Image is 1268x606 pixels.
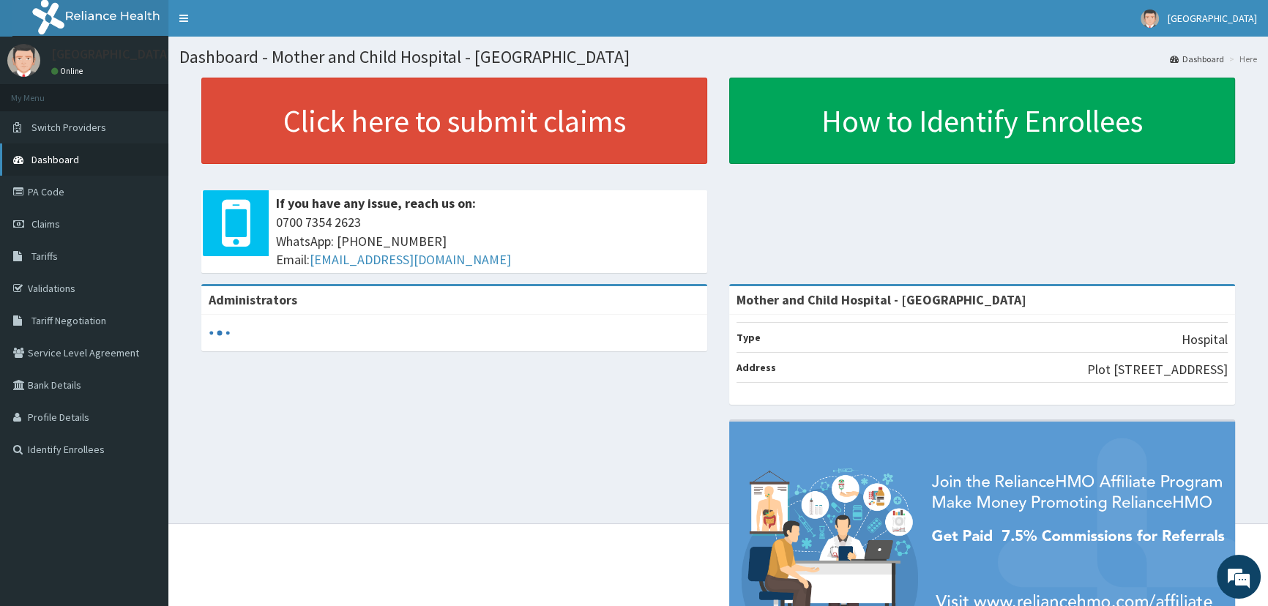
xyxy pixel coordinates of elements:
span: Dashboard [31,153,79,166]
img: User Image [1141,10,1159,28]
img: User Image [7,44,40,77]
p: Hospital [1182,330,1228,349]
b: Type [736,331,761,344]
a: Online [51,66,86,76]
span: Switch Providers [31,121,106,134]
a: [EMAIL_ADDRESS][DOMAIN_NAME] [310,251,511,268]
b: Administrators [209,291,297,308]
svg: audio-loading [209,322,231,344]
b: Address [736,361,776,374]
span: Tariff Negotiation [31,314,106,327]
span: Tariffs [31,250,58,263]
h1: Dashboard - Mother and Child Hospital - [GEOGRAPHIC_DATA] [179,48,1257,67]
a: Click here to submit claims [201,78,707,164]
span: 0700 7354 2623 WhatsApp: [PHONE_NUMBER] Email: [276,213,700,269]
span: Claims [31,217,60,231]
a: How to Identify Enrollees [729,78,1235,164]
strong: Mother and Child Hospital - [GEOGRAPHIC_DATA] [736,291,1026,308]
span: [GEOGRAPHIC_DATA] [1168,12,1257,25]
li: Here [1226,53,1257,65]
p: Plot [STREET_ADDRESS] [1087,360,1228,379]
b: If you have any issue, reach us on: [276,195,476,212]
p: [GEOGRAPHIC_DATA] [51,48,172,61]
a: Dashboard [1170,53,1224,65]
